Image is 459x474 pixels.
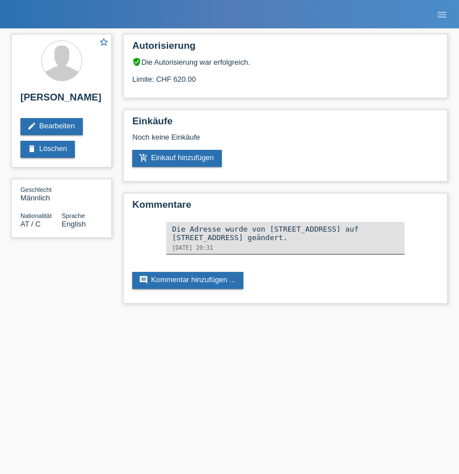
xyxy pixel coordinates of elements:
[132,116,439,133] h2: Einkäufe
[132,199,439,216] h2: Kommentare
[99,37,109,49] a: star_border
[132,57,439,66] div: Die Autorisierung war erfolgreich.
[99,37,109,47] i: star_border
[139,153,148,162] i: add_shopping_cart
[20,92,103,109] h2: [PERSON_NAME]
[172,245,399,251] div: [DATE] 20:31
[132,150,222,167] a: add_shopping_cartEinkauf hinzufügen
[20,141,75,158] a: deleteLöschen
[436,9,448,20] i: menu
[20,185,62,202] div: Männlich
[172,225,399,242] div: Die Adresse wurde von [STREET_ADDRESS] auf [STREET_ADDRESS] geändert.
[20,186,52,193] span: Geschlecht
[132,57,141,66] i: verified_user
[20,212,52,219] span: Nationalität
[27,121,36,131] i: edit
[132,272,243,289] a: commentKommentar hinzufügen ...
[27,144,36,153] i: delete
[20,220,41,228] span: Österreich / C / 01.10.2019
[431,11,453,18] a: menu
[62,220,86,228] span: English
[62,212,85,219] span: Sprache
[132,40,439,57] h2: Autorisierung
[139,275,148,284] i: comment
[20,118,83,135] a: editBearbeiten
[132,133,439,150] div: Noch keine Einkäufe
[132,66,439,83] div: Limite: CHF 620.00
